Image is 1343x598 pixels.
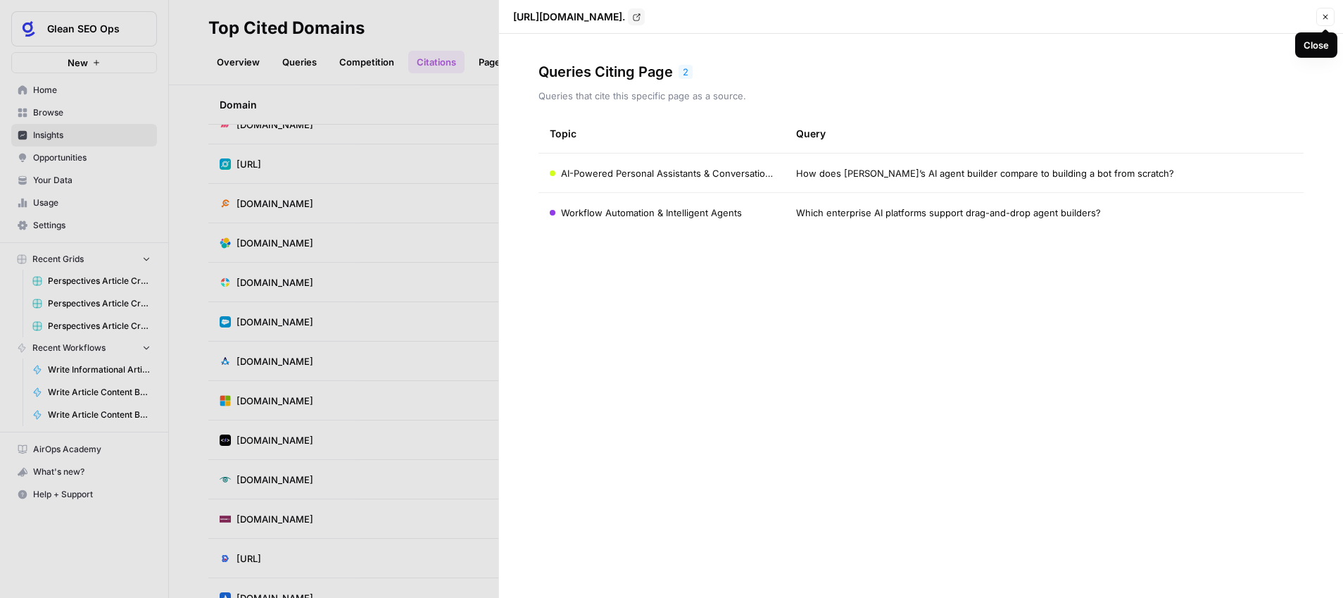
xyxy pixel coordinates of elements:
[561,166,774,180] span: AI-Powered Personal Assistants & Conversational Agents
[628,8,645,25] a: Go to page https://www.glean.com/product/agent-builder#:~:text=Build%20AI%20agents%20%E2%80%94%20...
[513,10,625,24] p: [URL][DOMAIN_NAME].
[796,166,1174,180] span: How does [PERSON_NAME]’s AI agent builder compare to building a bot from scratch?
[561,206,742,220] span: Workflow Automation & Intelligent Agents
[538,62,673,82] h3: Queries Citing Page
[796,114,1292,153] div: Query
[679,65,693,79] div: 2
[550,114,576,153] div: Topic
[796,206,1101,220] span: Which enterprise AI platforms support drag-and-drop agent builders?
[538,89,1304,103] p: Queries that cite this specific page as a source.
